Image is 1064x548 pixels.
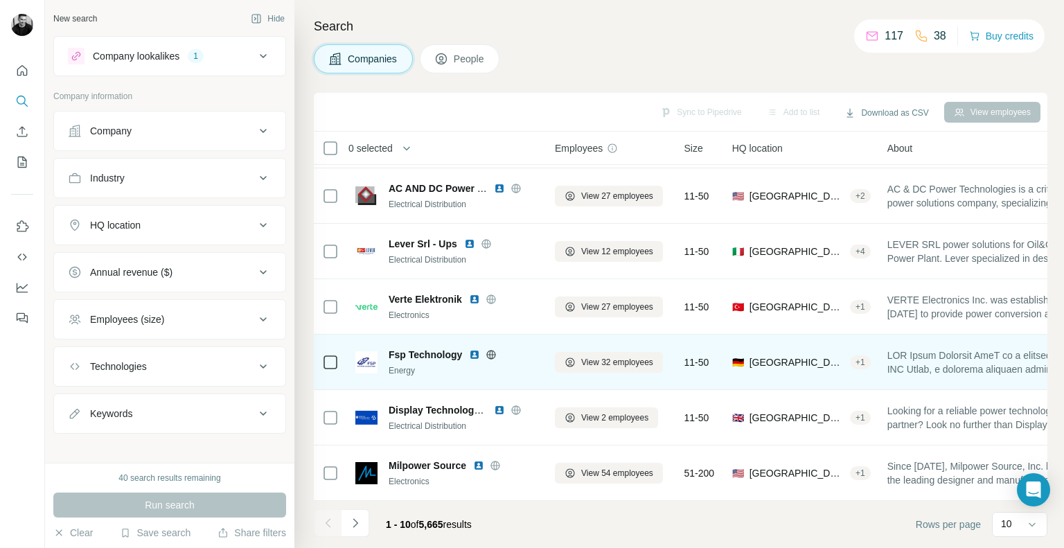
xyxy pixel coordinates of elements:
button: Enrich CSV [11,119,33,144]
span: 1 - 10 [386,519,411,530]
span: View 2 employees [581,412,648,424]
div: Electronics [389,309,538,321]
p: 117 [885,28,903,44]
span: of [411,519,419,530]
span: 11-50 [684,355,709,369]
div: Electrical Distribution [389,254,538,266]
div: 1 [188,50,204,62]
span: [GEOGRAPHIC_DATA], [US_STATE] [750,466,844,480]
span: 51-200 [684,466,715,480]
span: 5,665 [419,519,443,530]
img: Logo of Milpower Source [355,462,378,484]
button: Download as CSV [835,103,938,123]
span: [GEOGRAPHIC_DATA] [750,245,844,258]
div: + 4 [850,245,871,258]
span: [GEOGRAPHIC_DATA], [GEOGRAPHIC_DATA], [GEOGRAPHIC_DATA] [750,411,844,425]
img: Logo of Verte Elektronik [355,296,378,318]
div: Employees (size) [90,312,164,326]
img: LinkedIn logo [464,238,475,249]
span: Size [684,141,703,155]
div: + 1 [850,301,871,313]
span: 🇮🇹 [732,245,744,258]
p: Company information [53,90,286,103]
img: LinkedIn logo [469,349,480,360]
button: Keywords [54,397,285,430]
button: View 12 employees [555,241,663,262]
span: [GEOGRAPHIC_DATA], [GEOGRAPHIC_DATA]|[GEOGRAPHIC_DATA]|[GEOGRAPHIC_DATA] [750,355,844,369]
img: Logo of Fsp Technology [355,351,378,373]
button: Share filters [218,526,286,540]
span: 🇬🇧 [732,411,744,425]
h4: Search [314,17,1047,36]
div: Open Intercom Messenger [1017,473,1050,506]
button: My lists [11,150,33,175]
div: + 1 [850,412,871,424]
img: LinkedIn logo [494,183,505,194]
span: Verte Elektronik [389,292,462,306]
span: View 27 employees [581,301,653,313]
span: Display Technology CB [389,405,496,416]
button: View 54 employees [555,463,663,484]
span: View 12 employees [581,245,653,258]
div: Keywords [90,407,132,421]
span: Lever Srl - Ups [389,237,457,251]
div: Electrical Distribution [389,420,538,432]
button: Technologies [54,350,285,383]
img: Logo of Lever Srl - Ups [355,240,378,263]
span: Milpower Source [389,459,466,472]
button: Quick start [11,58,33,83]
span: View 27 employees [581,190,653,202]
span: [GEOGRAPHIC_DATA], [GEOGRAPHIC_DATA] [750,300,844,314]
img: LinkedIn logo [473,460,484,471]
div: HQ location [90,218,141,232]
span: View 32 employees [581,356,653,369]
span: 11-50 [684,411,709,425]
span: 11-50 [684,189,709,203]
div: Technologies [90,360,147,373]
div: + 2 [850,190,871,202]
img: Avatar [11,14,33,36]
div: + 1 [850,467,871,479]
span: HQ location [732,141,783,155]
button: View 27 employees [555,186,663,206]
span: AC AND DC Power Technologies [389,183,539,194]
button: View 32 employees [555,352,663,373]
span: 🇩🇪 [732,355,744,369]
button: Company lookalikes1 [54,39,285,73]
button: Clear [53,526,93,540]
span: 🇺🇸 [732,466,744,480]
span: Companies [348,52,398,66]
div: Annual revenue ($) [90,265,172,279]
span: Rows per page [916,518,981,531]
button: Company [54,114,285,148]
div: Company [90,124,132,138]
button: Buy credits [969,26,1034,46]
div: Electronics [389,475,538,488]
div: Energy [389,364,538,377]
button: Hide [241,8,294,29]
span: 0 selected [348,141,393,155]
span: About [887,141,913,155]
span: 11-50 [684,245,709,258]
span: 🇹🇷 [732,300,744,314]
div: Industry [90,171,125,185]
button: Use Surfe API [11,245,33,269]
button: Annual revenue ($) [54,256,285,289]
button: View 2 employees [555,407,658,428]
button: Use Surfe on LinkedIn [11,214,33,239]
button: Search [11,89,33,114]
span: Fsp Technology [389,348,462,362]
div: Company lookalikes [93,49,179,63]
span: View 54 employees [581,467,653,479]
button: Save search [120,526,190,540]
button: Employees (size) [54,303,285,336]
span: [GEOGRAPHIC_DATA] [750,189,844,203]
div: + 1 [850,356,871,369]
span: Employees [555,141,603,155]
p: 38 [934,28,946,44]
p: 10 [1001,517,1012,531]
button: Industry [54,161,285,195]
img: Logo of AC AND DC Power Technologies [355,186,378,206]
span: 🇺🇸 [732,189,744,203]
button: Dashboard [11,275,33,300]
